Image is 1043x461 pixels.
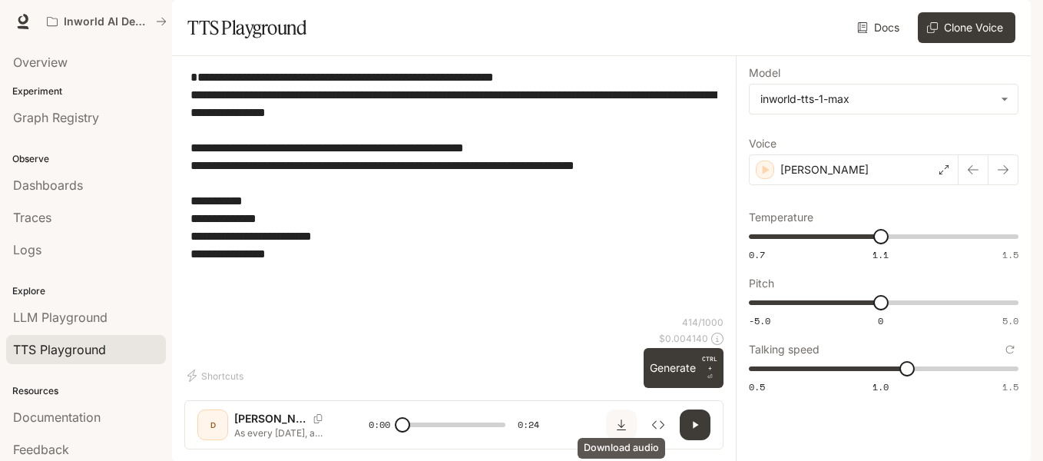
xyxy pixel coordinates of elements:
[749,212,813,223] p: Temperature
[750,85,1018,114] div: inworld-tts-1-max
[234,411,307,426] p: [PERSON_NAME]
[760,91,993,107] div: inworld-tts-1-max
[749,278,774,289] p: Pitch
[918,12,1015,43] button: Clone Voice
[234,426,332,439] p: As every [DATE], a carved wooden box arrives from [GEOGRAPHIC_DATA] to [GEOGRAPHIC_DATA]. The box...
[854,12,906,43] a: Docs
[1002,248,1018,261] span: 1.5
[200,413,225,437] div: D
[40,6,174,37] button: All workspaces
[64,15,150,28] p: Inworld AI Demos
[872,380,889,393] span: 1.0
[1002,341,1018,358] button: Reset to default
[749,68,780,78] p: Model
[749,314,770,327] span: -5.0
[780,162,869,177] p: [PERSON_NAME]
[872,248,889,261] span: 1.1
[518,417,539,433] span: 0:24
[702,354,717,382] p: ⏎
[749,344,819,355] p: Talking speed
[878,314,883,327] span: 0
[307,414,329,423] button: Copy Voice ID
[749,248,765,261] span: 0.7
[1002,380,1018,393] span: 1.5
[606,410,637,440] button: Download audio
[369,417,390,433] span: 0:00
[187,12,306,43] h1: TTS Playground
[749,380,765,393] span: 0.5
[749,138,776,149] p: Voice
[643,410,674,440] button: Inspect
[578,438,665,459] div: Download audio
[184,363,250,388] button: Shortcuts
[1002,314,1018,327] span: 5.0
[644,348,723,388] button: GenerateCTRL +⏎
[702,354,717,373] p: CTRL +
